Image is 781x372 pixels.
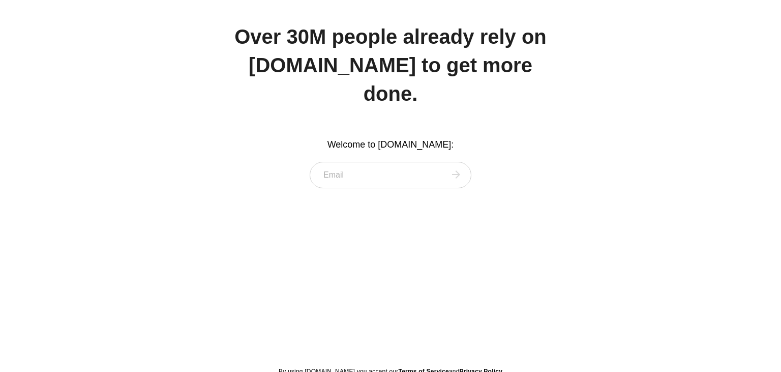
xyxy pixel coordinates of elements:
div: Welcome to [DOMAIN_NAME]: [233,138,548,151]
input: Email [310,162,471,188]
div: Over 30M people already rely on [DOMAIN_NAME] to get more done. [233,22,548,108]
button: Loading… [448,169,464,180]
